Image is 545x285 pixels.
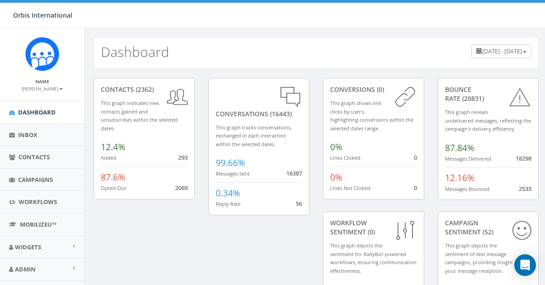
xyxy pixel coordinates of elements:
span: 87.6% [101,171,125,183]
small: This graph depicts the sentiment of text message campaigns, providing insight about your message ... [445,242,528,274]
span: 12.4% [101,141,125,153]
span: 87.84% [445,142,474,154]
span: Campaigns [18,176,53,184]
div: Campaign Sentiment [445,218,532,237]
small: This graph depicts the sentiment for RallyBot-powered workflows, ensuring communication effective... [330,242,417,274]
span: 0 [414,184,417,192]
h2: Dashboard [101,44,169,59]
span: Dashboard [18,108,56,116]
span: Contacts [19,153,50,161]
span: 0% [330,171,342,183]
span: (16443) [268,109,292,118]
div: Bounce Rate [445,85,532,103]
small: Messages Delivered [445,155,491,162]
span: Orbis International [13,11,72,19]
small: This graph indicates new contacts gained and unsubscribes within the selected dates. [101,100,178,132]
small: Opted Out [101,185,126,191]
span: 12.16% [445,172,474,184]
span: 2533 [519,185,531,193]
div: Workflow Sentiment [330,218,417,237]
span: (0) [375,85,384,94]
span: Widgets [15,243,41,251]
small: Name [35,78,49,85]
small: Messages Sent [216,170,250,177]
small: This graph reveals undelivered messages, reflecting the campaign's delivery efficiency. [445,109,531,132]
small: Added [101,154,116,161]
span: Admin [15,265,36,273]
img: Rally_Corp_Icon.png [25,37,59,71]
span: MobilizeU™ [20,220,57,228]
span: 99.66% [216,157,245,169]
span: 293 [178,153,188,161]
small: This graph tracks conversations, exchanged in each interaction within the selected dates. [216,124,292,147]
span: [DATE] - [DATE] [482,47,522,55]
span: 16387 [286,169,302,177]
span: 18298 [516,154,531,162]
small: Reply Rate [216,200,241,207]
span: Inbox [18,131,38,139]
div: conversations [216,85,303,119]
span: Workflows [19,198,57,206]
span: 0% [330,141,342,153]
div: contacts [101,85,188,94]
span: (2362) [134,85,154,94]
span: (0) [366,228,375,236]
small: This graph shows link clicks by users, highlighting conversions within the selected dates range. [330,100,413,132]
div: conversions [330,85,417,94]
span: 56 [296,199,302,208]
span: 0.34% [216,187,240,199]
small: Links Clicked [330,154,360,161]
span: 0 [414,153,417,161]
small: Messages Bounced [445,185,489,192]
small: Links Not Clicked [330,185,370,191]
span: 2069 [175,184,188,192]
div: Open Intercom Messenger [514,254,536,276]
span: (52) [481,228,493,236]
small: [PERSON_NAME] [22,85,63,92]
span: (20831) [460,94,484,103]
a: [PERSON_NAME] [22,84,63,92]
